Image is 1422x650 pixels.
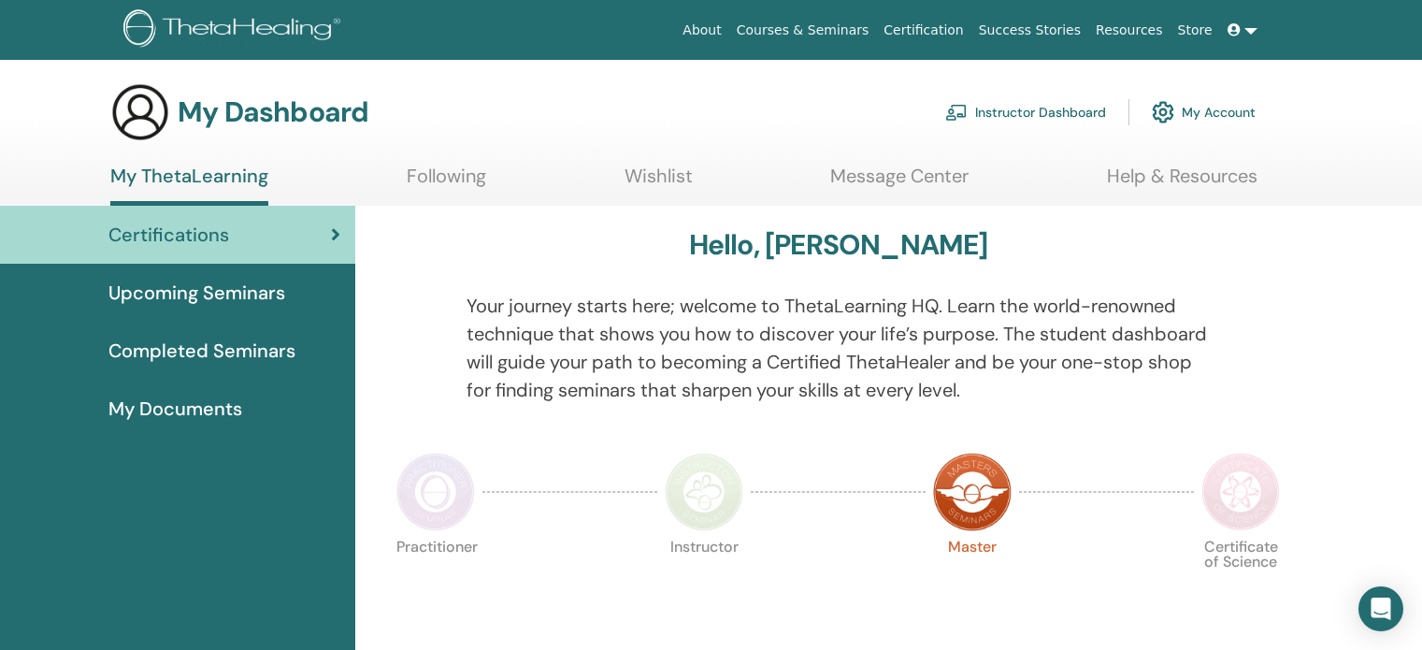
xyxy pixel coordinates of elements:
p: Instructor [665,540,743,618]
img: Instructor [665,453,743,531]
a: Instructor Dashboard [945,92,1106,133]
p: Certificate of Science [1201,540,1280,618]
h3: My Dashboard [178,95,368,129]
span: Certifications [108,221,229,249]
span: Upcoming Seminars [108,279,285,307]
img: Practitioner [396,453,475,531]
img: cog.svg [1152,96,1174,128]
a: Certification [876,13,970,48]
a: Help & Resources [1107,165,1257,201]
a: About [675,13,728,48]
a: My ThetaLearning [110,165,268,206]
div: Open Intercom Messenger [1358,586,1403,631]
a: My Account [1152,92,1256,133]
a: Following [407,165,486,201]
p: Master [933,540,1012,618]
a: Success Stories [971,13,1088,48]
a: Resources [1088,13,1171,48]
a: Courses & Seminars [729,13,877,48]
img: Master [933,453,1012,531]
a: Wishlist [625,165,693,201]
p: Practitioner [396,540,475,618]
img: chalkboard-teacher.svg [945,104,968,121]
img: generic-user-icon.jpg [110,82,170,142]
a: Store [1171,13,1220,48]
img: logo.png [123,9,347,51]
p: Your journey starts here; welcome to ThetaLearning HQ. Learn the world-renowned technique that sh... [467,292,1211,404]
a: Message Center [830,165,969,201]
h3: Hello, [PERSON_NAME] [689,228,988,262]
span: My Documents [108,395,242,423]
img: Certificate of Science [1201,453,1280,531]
span: Completed Seminars [108,337,295,365]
